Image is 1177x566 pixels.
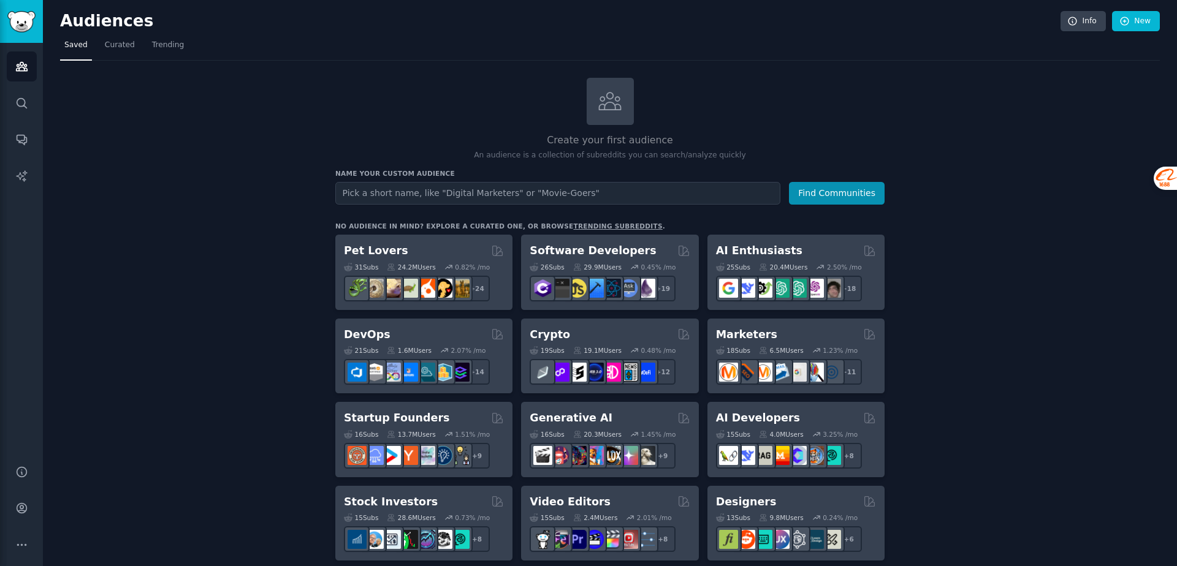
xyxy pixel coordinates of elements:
div: 20.3M Users [573,430,622,439]
img: gopro [533,530,552,549]
a: Trending [148,36,188,61]
img: deepdream [568,446,587,465]
img: content_marketing [719,363,738,382]
img: GoogleGeminiAI [719,279,738,298]
a: Saved [60,36,92,61]
h2: Software Developers [530,243,656,258]
div: 0.73 % /mo [455,513,490,522]
img: premiere [568,530,587,549]
img: EntrepreneurRideAlong [348,446,367,465]
h2: Crypto [530,327,570,342]
img: web3 [585,363,604,382]
img: MistralAI [771,446,790,465]
img: iOSProgramming [585,279,604,298]
img: FluxAI [602,446,621,465]
img: chatgpt_promptDesign [771,279,790,298]
img: AItoolsCatalog [753,279,772,298]
img: Docker_DevOps [382,363,401,382]
div: 15 Sub s [530,513,564,522]
h2: Video Editors [530,494,611,510]
div: + 9 [464,443,490,469]
div: + 8 [464,526,490,552]
h2: Generative AI [530,410,612,426]
div: 1.6M Users [387,346,432,355]
img: VideoEditors [585,530,604,549]
div: + 11 [836,359,862,385]
img: llmops [805,446,824,465]
h2: Stock Investors [344,494,438,510]
img: herpetology [348,279,367,298]
h2: Create your first audience [335,133,885,148]
img: Rag [753,446,772,465]
img: ycombinator [399,446,418,465]
div: 21 Sub s [344,346,378,355]
div: 16 Sub s [344,430,378,439]
div: 16 Sub s [530,430,564,439]
img: StocksAndTrading [416,530,435,549]
img: dalle2 [550,446,569,465]
div: 3.25 % /mo [823,430,858,439]
img: editors [550,530,569,549]
h2: Pet Lovers [344,243,408,258]
img: UX_Design [822,530,841,549]
h2: Designers [716,494,777,510]
img: ethstaker [568,363,587,382]
img: turtle [399,279,418,298]
input: Pick a short name, like "Digital Marketers" or "Movie-Goers" [335,182,780,205]
div: 15 Sub s [344,513,378,522]
img: postproduction [636,530,655,549]
div: 0.24 % /mo [823,513,858,522]
img: indiehackers [416,446,435,465]
img: reactnative [602,279,621,298]
img: PetAdvice [433,279,452,298]
div: 6.5M Users [759,346,804,355]
img: sdforall [585,446,604,465]
img: GummySearch logo [7,11,36,32]
div: + 6 [836,526,862,552]
div: 28.6M Users [387,513,435,522]
div: 0.48 % /mo [641,346,676,355]
img: finalcutpro [602,530,621,549]
img: Emailmarketing [771,363,790,382]
div: 24.2M Users [387,263,435,271]
img: OpenAIDev [805,279,824,298]
img: ArtificalIntelligence [822,279,841,298]
img: LangChain [719,446,738,465]
img: technicalanalysis [451,530,470,549]
img: AskComputerScience [619,279,638,298]
img: DreamBooth [636,446,655,465]
div: 1.23 % /mo [823,346,858,355]
img: UXDesign [771,530,790,549]
img: AWS_Certified_Experts [365,363,384,382]
button: Find Communities [789,182,885,205]
span: Trending [152,40,184,51]
div: 9.8M Users [759,513,804,522]
a: trending subreddits [573,222,662,230]
img: platformengineering [416,363,435,382]
img: SaaS [365,446,384,465]
img: Entrepreneurship [433,446,452,465]
img: swingtrading [433,530,452,549]
img: learnjavascript [568,279,587,298]
img: defiblockchain [602,363,621,382]
div: + 18 [836,276,862,301]
img: ballpython [365,279,384,298]
img: googleads [788,363,807,382]
img: Trading [399,530,418,549]
a: Info [1061,11,1106,32]
h2: AI Developers [716,410,800,426]
img: azuredevops [348,363,367,382]
div: 19.1M Users [573,346,622,355]
img: startup [382,446,401,465]
div: No audience in mind? Explore a curated one, or browse . [335,222,665,230]
div: + 8 [836,443,862,469]
div: + 19 [650,276,676,301]
img: ethfinance [533,363,552,382]
img: MarketingResearch [805,363,824,382]
div: 19 Sub s [530,346,564,355]
h2: DevOps [344,327,390,342]
img: ValueInvesting [365,530,384,549]
img: AIDevelopersSociety [822,446,841,465]
div: 1.45 % /mo [641,430,676,439]
h2: Startup Founders [344,410,449,426]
